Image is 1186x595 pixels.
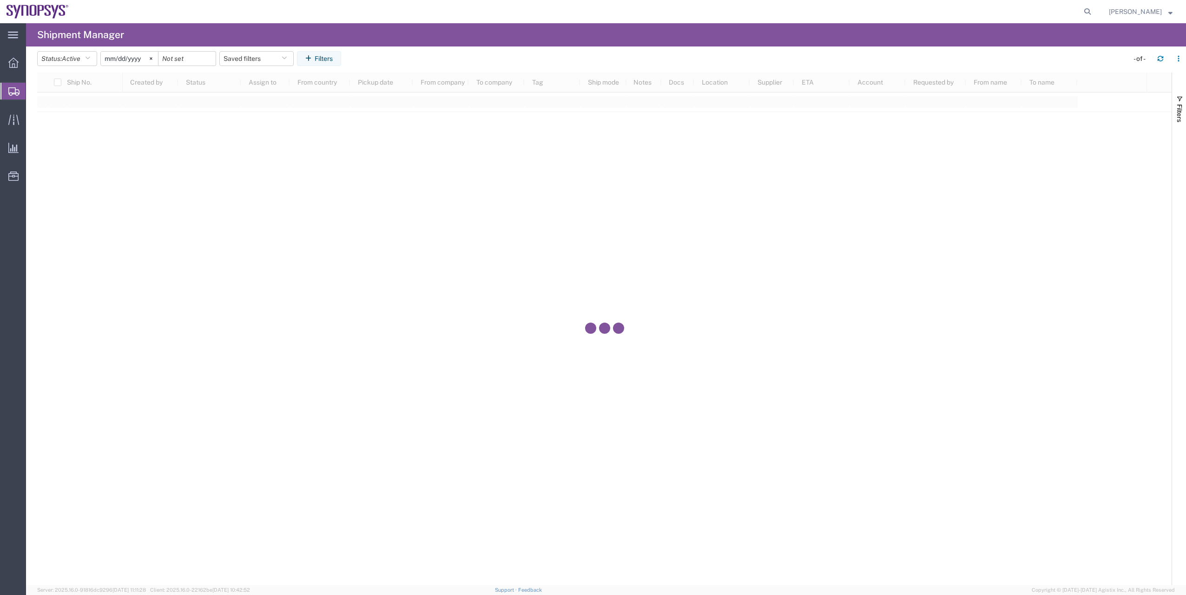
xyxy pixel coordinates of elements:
[158,52,216,66] input: Not set
[62,55,80,62] span: Active
[518,587,542,593] a: Feedback
[495,587,518,593] a: Support
[297,51,341,66] button: Filters
[212,587,250,593] span: [DATE] 10:42:52
[37,23,124,46] h4: Shipment Manager
[37,51,97,66] button: Status:Active
[150,587,250,593] span: Client: 2025.16.0-22162be
[37,587,146,593] span: Server: 2025.16.0-91816dc9296
[112,587,146,593] span: [DATE] 11:11:28
[1109,7,1162,17] span: Rachelle Varela
[219,51,294,66] button: Saved filters
[1108,6,1173,17] button: [PERSON_NAME]
[1133,54,1150,64] div: - of -
[7,5,69,19] img: logo
[1176,104,1183,122] span: Filters
[101,52,158,66] input: Not set
[1032,586,1175,594] span: Copyright © [DATE]-[DATE] Agistix Inc., All Rights Reserved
